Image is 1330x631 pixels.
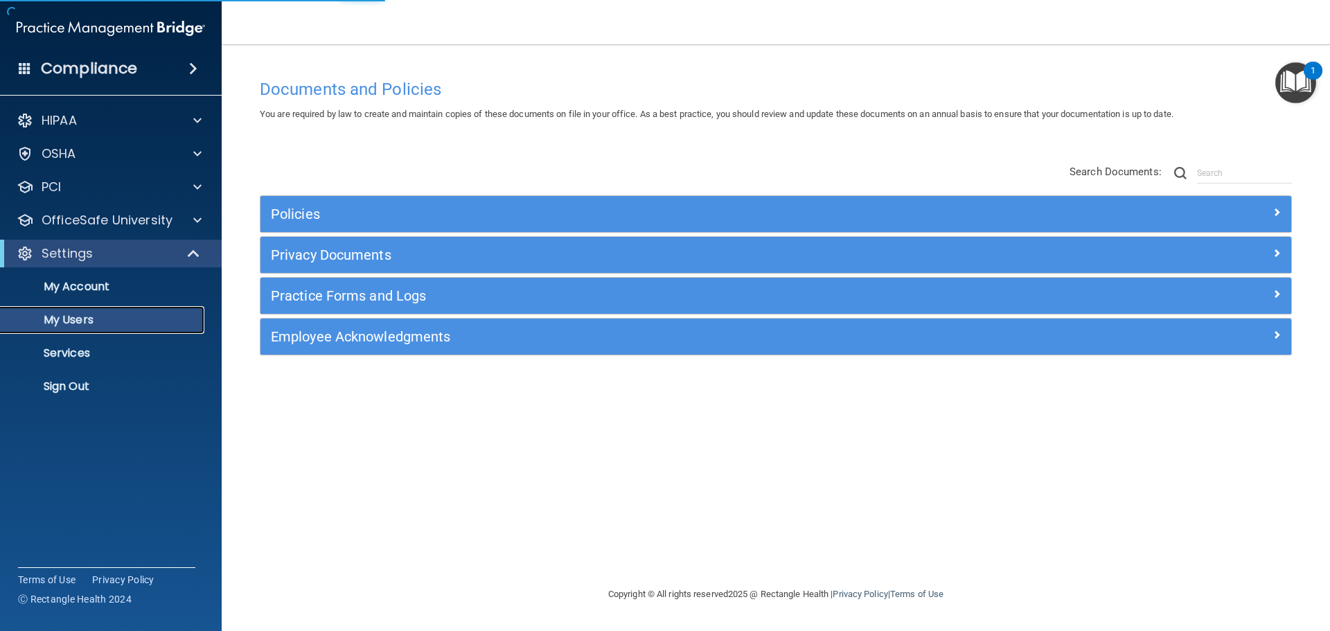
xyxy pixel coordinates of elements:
[17,179,202,195] a: PCI
[890,589,943,599] a: Terms of Use
[42,212,172,229] p: OfficeSafe University
[9,280,198,294] p: My Account
[92,573,154,587] a: Privacy Policy
[1311,71,1315,89] div: 1
[833,589,887,599] a: Privacy Policy
[42,245,93,262] p: Settings
[1197,163,1292,184] input: Search
[42,112,77,129] p: HIPAA
[271,244,1281,266] a: Privacy Documents
[271,247,1023,263] h5: Privacy Documents
[9,380,198,393] p: Sign Out
[18,592,132,606] span: Ⓒ Rectangle Health 2024
[17,245,201,262] a: Settings
[1174,167,1187,179] img: ic-search.3b580494.png
[9,346,198,360] p: Services
[271,288,1023,303] h5: Practice Forms and Logs
[260,109,1173,119] span: You are required by law to create and maintain copies of these documents on file in your office. ...
[1070,166,1162,178] span: Search Documents:
[9,313,198,327] p: My Users
[17,145,202,162] a: OSHA
[42,179,61,195] p: PCI
[271,206,1023,222] h5: Policies
[523,572,1029,616] div: Copyright © All rights reserved 2025 @ Rectangle Health | |
[271,329,1023,344] h5: Employee Acknowledgments
[18,573,76,587] a: Terms of Use
[17,112,202,129] a: HIPAA
[271,203,1281,225] a: Policies
[41,59,137,78] h4: Compliance
[1090,533,1313,588] iframe: Drift Widget Chat Controller
[17,15,205,42] img: PMB logo
[17,212,202,229] a: OfficeSafe University
[271,326,1281,348] a: Employee Acknowledgments
[260,80,1292,98] h4: Documents and Policies
[1275,62,1316,103] button: Open Resource Center, 1 new notification
[42,145,76,162] p: OSHA
[271,285,1281,307] a: Practice Forms and Logs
